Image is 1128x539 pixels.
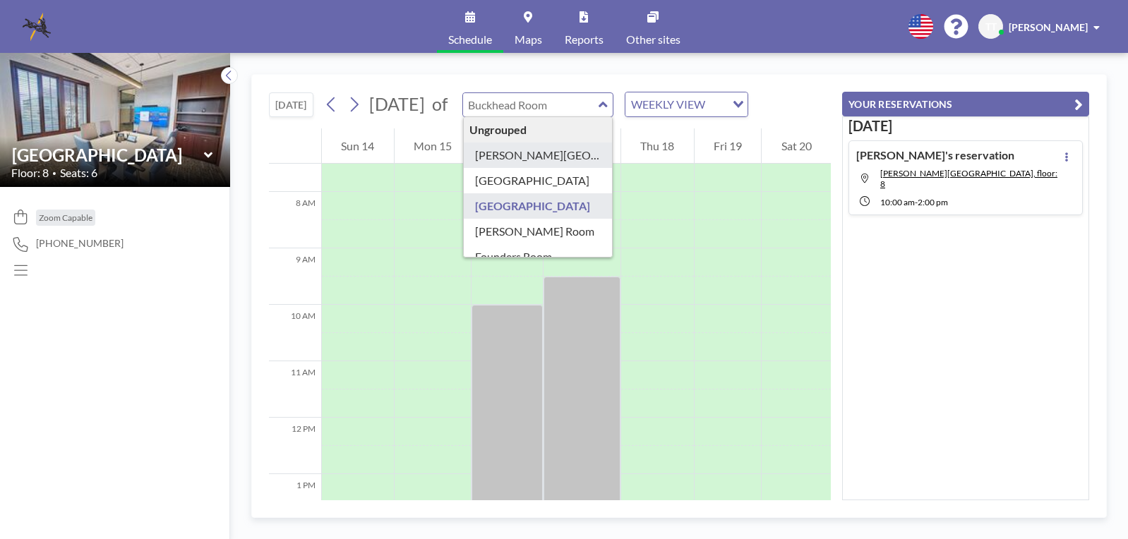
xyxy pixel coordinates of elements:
[464,143,613,168] div: [PERSON_NAME][GEOGRAPHIC_DATA]
[565,34,604,45] span: Reports
[709,95,724,114] input: Search for option
[269,474,321,531] div: 1 PM
[621,128,694,164] div: Thu 18
[848,117,1083,135] h3: [DATE]
[915,197,918,207] span: -
[269,92,313,117] button: [DATE]
[369,93,425,114] span: [DATE]
[695,128,762,164] div: Fri 19
[625,92,748,116] div: Search for option
[395,128,472,164] div: Mon 15
[880,197,915,207] span: 10:00 AM
[464,117,613,143] div: Ungrouped
[23,13,51,41] img: organization-logo
[985,20,997,33] span: TT
[269,248,321,305] div: 9 AM
[269,305,321,361] div: 10 AM
[464,244,613,269] div: Founders Room
[464,168,613,193] div: [GEOGRAPHIC_DATA]
[269,135,321,192] div: 7 AM
[1009,21,1088,33] span: [PERSON_NAME]
[448,34,492,45] span: Schedule
[762,128,831,164] div: Sat 20
[856,148,1014,162] h4: [PERSON_NAME]'s reservation
[432,93,448,115] span: of
[842,92,1089,116] button: YOUR RESERVATIONS
[626,34,680,45] span: Other sites
[515,34,542,45] span: Maps
[11,166,49,180] span: Floor: 8
[628,95,708,114] span: WEEKLY VIEW
[269,361,321,418] div: 11 AM
[269,192,321,248] div: 8 AM
[464,193,613,219] div: [GEOGRAPHIC_DATA]
[52,169,56,178] span: •
[269,418,321,474] div: 12 PM
[322,128,394,164] div: Sun 14
[60,166,97,180] span: Seats: 6
[464,219,613,244] div: [PERSON_NAME] Room
[463,93,599,116] input: Buckhead Room
[39,212,92,223] span: Zoom Capable
[918,197,948,207] span: 2:00 PM
[36,237,124,250] span: [PHONE_NUMBER]
[880,168,1057,189] span: Ansley Room, floor: 8
[12,145,204,165] input: Buckhead Room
